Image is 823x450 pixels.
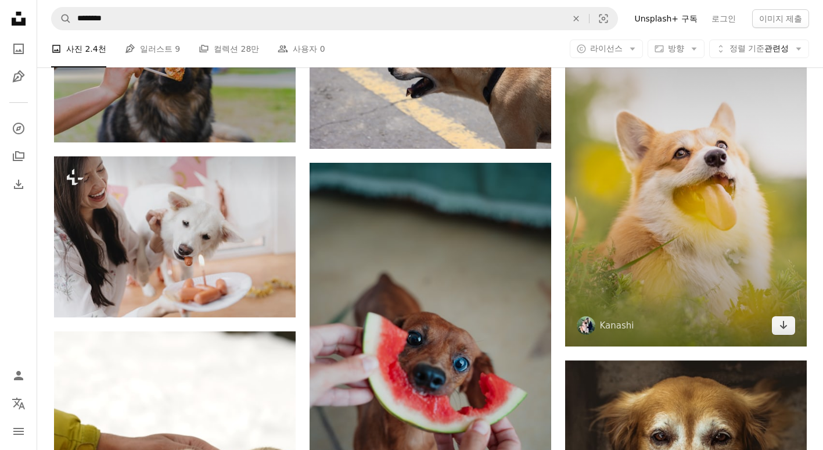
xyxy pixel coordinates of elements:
a: 사용자 0 [278,30,325,67]
a: 컬렉션 [7,145,30,168]
button: 이미지 제출 [752,9,809,28]
span: 정렬 기준 [729,44,764,53]
button: 삭제 [563,8,589,30]
a: Unsplash+ 구독 [627,9,704,28]
form: 사이트 전체에서 이미지 찾기 [51,7,618,30]
a: 프리스비를 입에 물고 풀밭에 누워 있는 개 [565,159,807,170]
button: 정렬 기준관련성 [709,40,809,58]
button: 방향 [648,40,705,58]
a: 개 생일 파티. 행복한 젊은 여성과 배고픈 개는 분홍색 화환을 배경으로 소시지 케이크와 촛불로 생일을 축하합니다. 사랑스러운 흰색 스위스 양치기 개 첫 번째 생일 [54,231,296,242]
a: 개는 수박 한 조각을 행복하게 즐깁니다. [310,339,551,349]
button: 언어 [7,392,30,415]
img: 여자가 배경에 개와 함께 피자 한 조각을 먹고 있다 [54,6,296,142]
a: 갈색 개가 보도에 서서 하품을 한다 [310,63,551,73]
a: 탐색 [7,117,30,140]
span: 관련성 [729,43,789,55]
button: 라이선스 [570,40,643,58]
img: Kanashi의 프로필로 이동 [577,316,595,335]
a: 사진 [7,37,30,60]
button: 시각적 검색 [590,8,617,30]
a: 일러스트 [7,65,30,88]
a: 일러스트 9 [125,30,180,67]
a: 다운로드 [772,316,795,335]
span: 라이선스 [590,44,623,53]
span: 0 [320,42,325,55]
img: 개 생일 파티. 행복한 젊은 여성과 배고픈 개는 분홍색 화환을 배경으로 소시지 케이크와 촛불로 생일을 축하합니다. 사랑스러운 흰색 스위스 양치기 개 첫 번째 생일 [54,156,296,317]
a: Kanashi [600,320,634,331]
button: Unsplash 검색 [52,8,71,30]
a: 여자가 배경에 개와 함께 피자 한 조각을 먹고 있다 [54,69,296,80]
a: 다운로드 내역 [7,173,30,196]
span: 28만 [241,42,260,55]
button: 메뉴 [7,420,30,443]
a: 로그인 [705,9,743,28]
span: 9 [175,42,180,55]
a: 로그인 / 가입 [7,364,30,387]
a: 컬렉션 28만 [199,30,259,67]
span: 방향 [668,44,684,53]
a: 홈 — Unsplash [7,7,30,33]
